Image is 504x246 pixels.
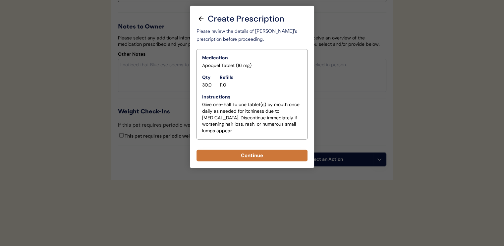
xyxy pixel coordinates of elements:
div: Qty [202,74,210,81]
div: Refills [220,74,233,81]
div: Apoquel Tablet (16 mg) [202,62,252,69]
div: Medication [202,55,228,61]
div: Please review the details of [PERSON_NAME]’s prescription before proceeding. [196,28,308,44]
div: Create Prescription [208,13,308,25]
div: Give one-half to one tablet(s) by mouth once daily as needed for itchiness due to [MEDICAL_DATA].... [202,101,302,134]
div: 11.0 [220,82,226,89]
div: Instructions [202,94,230,100]
div: 30.0 [202,82,212,89]
button: Continue [196,150,308,161]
